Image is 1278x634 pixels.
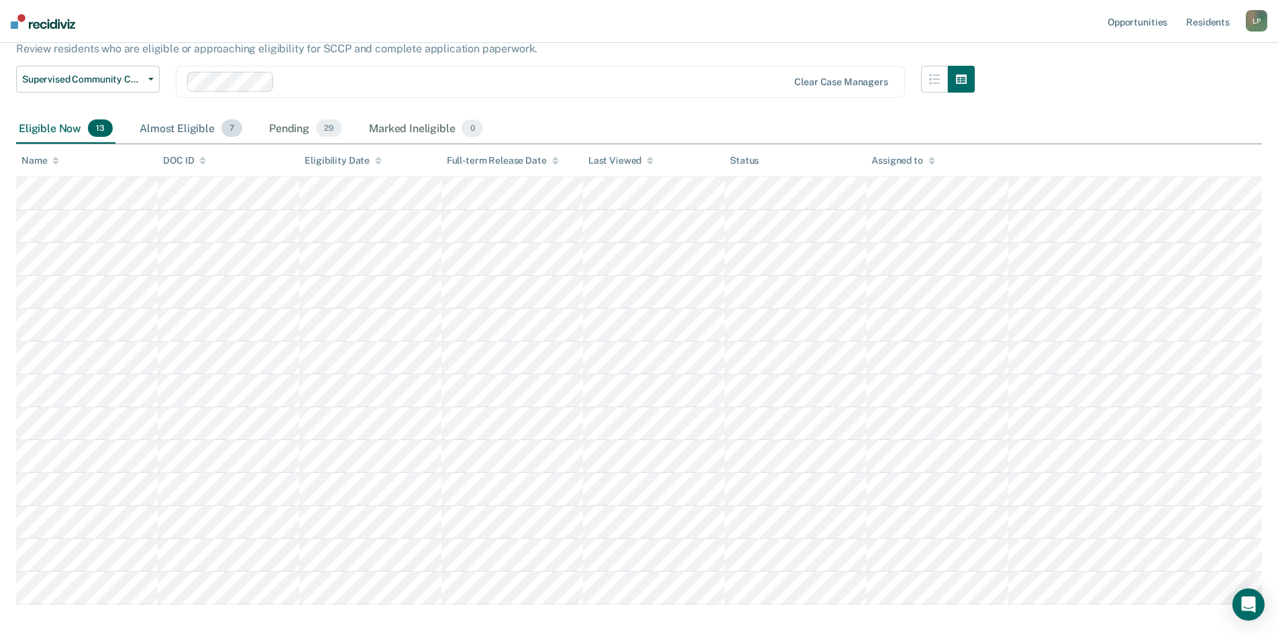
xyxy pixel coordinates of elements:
[447,155,559,166] div: Full-term Release Date
[794,76,888,88] div: Clear case managers
[462,119,482,137] span: 0
[305,155,382,166] div: Eligibility Date
[21,155,59,166] div: Name
[1246,10,1267,32] button: LP
[871,155,935,166] div: Assigned to
[366,114,486,144] div: Marked Ineligible0
[137,114,245,144] div: Almost Eligible7
[266,114,345,144] div: Pending29
[16,66,160,93] button: Supervised Community Confinement Program
[221,119,242,137] span: 7
[316,119,342,137] span: 29
[588,155,653,166] div: Last Viewed
[16,114,115,144] div: Eligible Now13
[11,14,75,29] img: Recidiviz
[22,74,143,85] span: Supervised Community Confinement Program
[1246,10,1267,32] div: L P
[88,119,113,137] span: 13
[1232,588,1265,621] div: Open Intercom Messenger
[730,155,759,166] div: Status
[163,155,206,166] div: DOC ID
